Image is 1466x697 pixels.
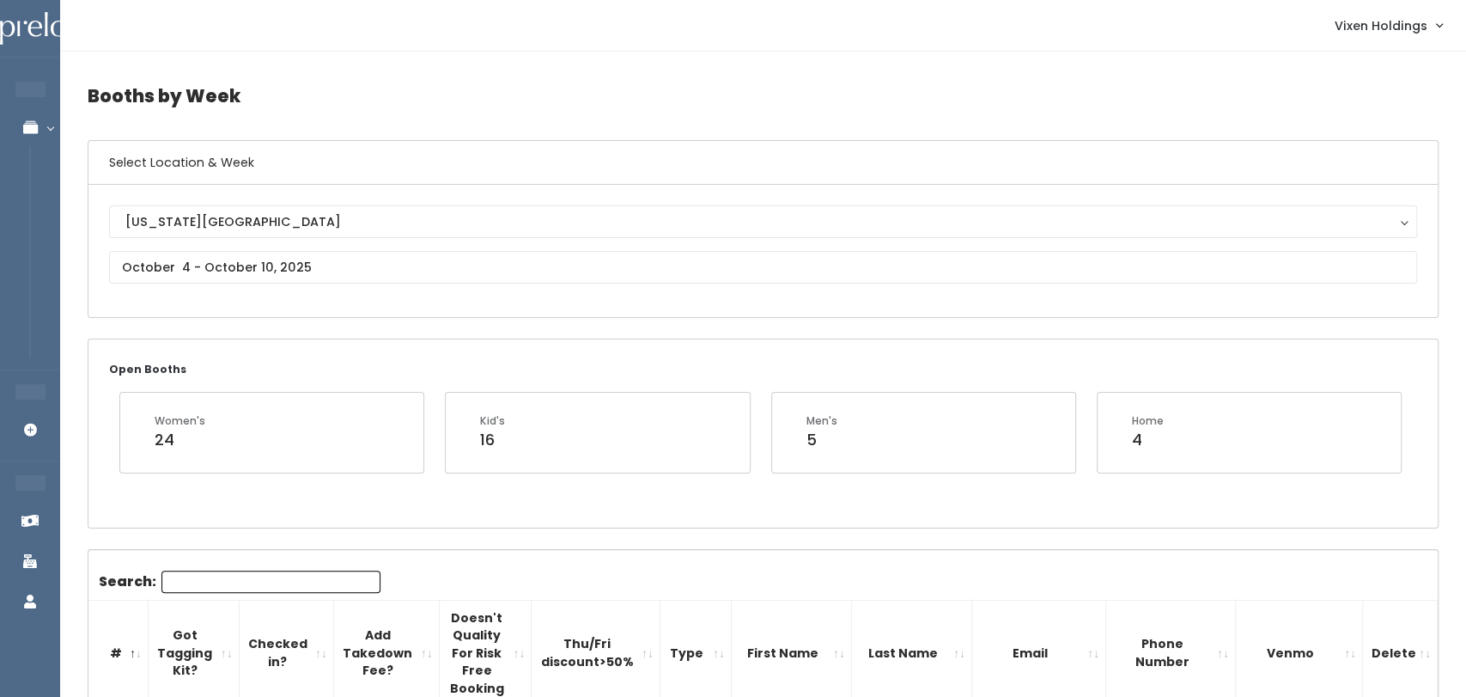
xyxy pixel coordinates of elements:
h6: Select Location & Week [88,141,1438,185]
div: 16 [480,429,505,451]
h4: Booths by Week [88,72,1439,119]
div: Home [1132,413,1164,429]
small: Open Booths [109,362,186,376]
div: 4 [1132,429,1164,451]
input: October 4 - October 10, 2025 [109,251,1417,284]
button: [US_STATE][GEOGRAPHIC_DATA] [109,205,1417,238]
input: Search: [161,571,380,593]
label: Search: [99,571,380,593]
a: Vixen Holdings [1317,7,1459,44]
div: Women's [155,413,205,429]
span: Vixen Holdings [1335,16,1427,35]
div: Men's [806,413,837,429]
div: Kid's [480,413,505,429]
div: 24 [155,429,205,451]
div: 5 [806,429,837,451]
div: [US_STATE][GEOGRAPHIC_DATA] [125,212,1401,231]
